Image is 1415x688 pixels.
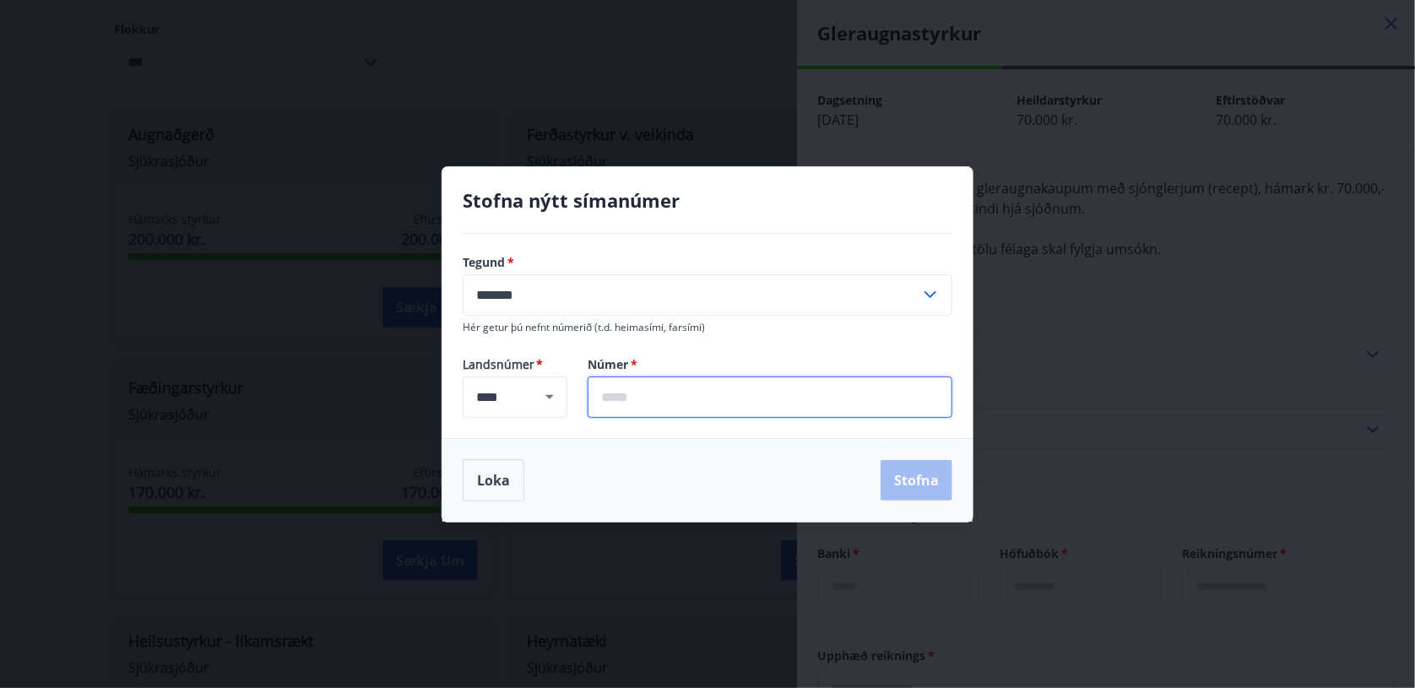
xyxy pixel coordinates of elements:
label: Tegund [463,254,952,271]
span: Landsnúmer [463,356,567,373]
button: Open [538,385,561,409]
button: Loka [463,459,524,501]
div: Númer [588,377,952,418]
span: Hér getur þú nefnt númerið (t.d. heimasími, farsími) [463,320,705,334]
label: Númer [588,356,952,373]
h4: Stofna nýtt símanúmer [463,187,952,213]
